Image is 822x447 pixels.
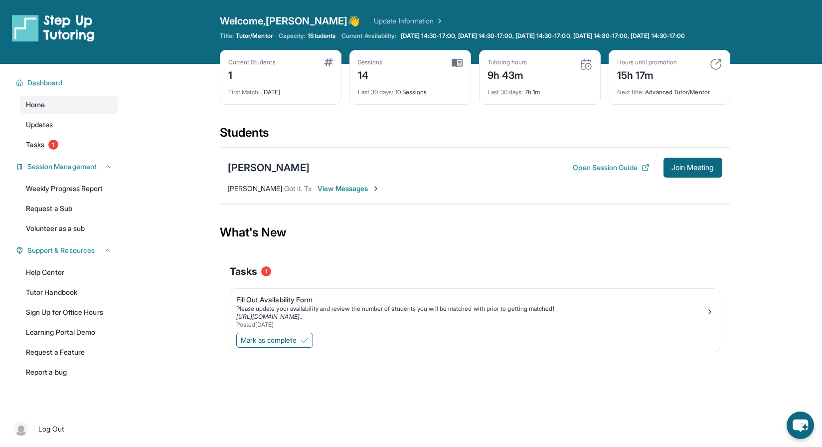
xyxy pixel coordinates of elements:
div: Fill Out Availability Form [236,295,706,305]
a: Learning Portal Demo [20,323,118,341]
button: Open Session Guide [573,163,649,173]
a: Request a Feature [20,343,118,361]
a: Update Information [374,16,444,26]
span: Support & Resources [27,245,95,255]
div: 7h 1m [488,82,592,96]
img: card [710,58,722,70]
button: Mark as complete [236,333,313,348]
div: [DATE] [228,82,333,96]
div: 10 Sessions [358,82,463,96]
img: user-img [14,422,28,436]
a: [DATE] 14:30-17:00, [DATE] 14:30-17:00, [DATE] 14:30-17:00, [DATE] 14:30-17:00, [DATE] 14:30-17:00 [399,32,687,40]
div: 9h 43m [488,66,527,82]
div: Students [220,125,730,147]
span: Tutor/Mentor [236,32,273,40]
div: 15h 17m [617,66,677,82]
div: What's New [220,211,730,254]
span: Got it. Tx [284,184,312,193]
img: Mark as complete [301,336,309,344]
span: 1 [48,140,58,150]
a: Tasks1 [20,136,118,154]
a: Tutor Handbook [20,283,118,301]
div: Current Students [228,58,276,66]
a: Request a Sub [20,200,118,218]
a: |Log Out [10,418,118,440]
span: Log Out [38,424,64,434]
span: Next title : [617,88,644,96]
button: Join Meeting [663,158,722,178]
span: [DATE] 14:30-17:00, [DATE] 14:30-17:00, [DATE] 14:30-17:00, [DATE] 14:30-17:00, [DATE] 14:30-17:00 [401,32,685,40]
span: Tasks [26,140,44,150]
span: Last 30 days : [358,88,394,96]
button: Support & Resources [23,245,112,255]
img: card [452,58,463,67]
img: logo [12,14,95,42]
span: Title: [220,32,234,40]
span: | [32,423,34,435]
a: Updates [20,116,118,134]
a: Report a bug [20,363,118,381]
span: Welcome, [PERSON_NAME] 👋 [220,14,360,28]
div: Advanced Tutor/Mentor [617,82,722,96]
span: 1 Students [308,32,335,40]
span: Session Management [27,162,97,172]
span: [PERSON_NAME] : [228,184,284,193]
a: Home [20,96,118,114]
a: Help Center [20,263,118,281]
div: 14 [358,66,383,82]
a: Fill Out Availability FormPlease update your availability and review the number of students you w... [230,289,720,331]
div: 1 [228,66,276,82]
img: card [580,58,592,70]
span: Updates [26,120,53,130]
button: chat-button [787,412,814,439]
span: Dashboard [27,78,63,88]
span: Last 30 days : [488,88,523,96]
img: Chevron Right [434,16,444,26]
div: Sessions [358,58,383,66]
span: First Match : [228,88,260,96]
img: Chevron-Right [372,185,380,193]
div: Hours until promotion [617,58,677,66]
span: Capacity: [279,32,306,40]
span: View Messages [318,184,380,194]
span: Mark as complete [241,335,297,345]
div: Please update your availability and review the number of students you will be matched with prior ... [236,305,706,313]
a: Volunteer as a sub [20,220,118,237]
span: 1 [261,266,271,276]
div: Tutoring hours [488,58,527,66]
img: card [324,58,333,66]
span: Tasks [230,264,257,278]
a: Weekly Progress Report [20,180,118,198]
span: Home [26,100,45,110]
a: [URL][DOMAIN_NAME].. [236,313,303,320]
span: Current Availability: [341,32,396,40]
div: Posted [DATE] [236,321,706,329]
a: Sign Up for Office Hours [20,303,118,321]
div: [PERSON_NAME] [228,161,310,175]
button: Dashboard [23,78,112,88]
button: Session Management [23,162,112,172]
span: Join Meeting [671,165,714,171]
